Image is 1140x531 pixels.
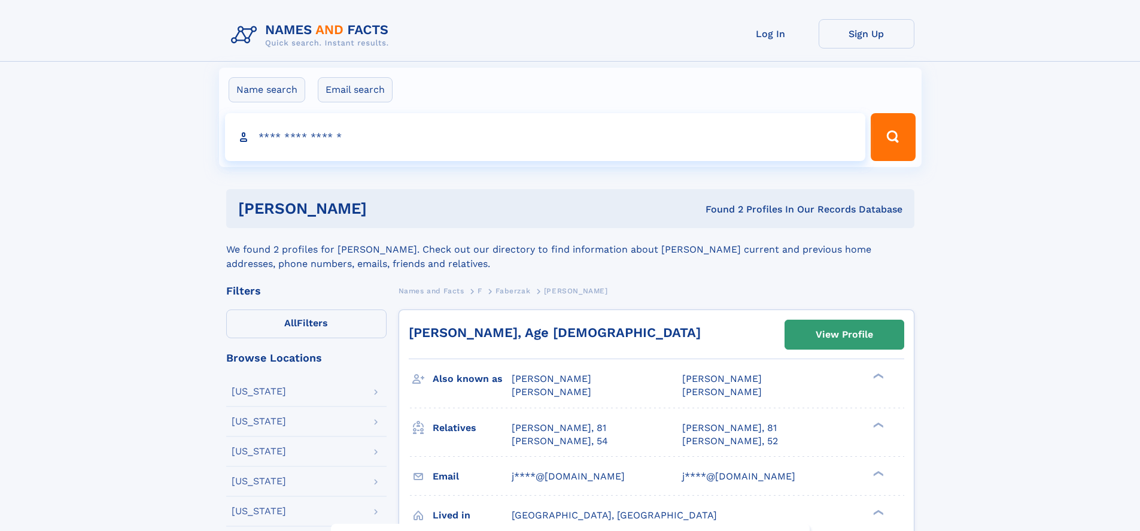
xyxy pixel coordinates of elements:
[682,421,777,435] a: [PERSON_NAME], 81
[512,386,591,398] span: [PERSON_NAME]
[870,372,884,380] div: ❯
[478,283,482,298] a: F
[870,469,884,477] div: ❯
[284,317,297,329] span: All
[723,19,819,48] a: Log In
[232,417,286,426] div: [US_STATE]
[536,203,902,216] div: Found 2 Profiles In Our Records Database
[495,287,530,295] span: Faberzak
[682,386,762,398] span: [PERSON_NAME]
[682,435,778,448] a: [PERSON_NAME], 52
[226,19,399,51] img: Logo Names and Facts
[232,447,286,456] div: [US_STATE]
[512,421,606,435] a: [PERSON_NAME], 81
[225,113,866,161] input: search input
[478,287,482,295] span: F
[409,325,701,340] a: [PERSON_NAME], Age [DEMOGRAPHIC_DATA]
[512,509,717,521] span: [GEOGRAPHIC_DATA], [GEOGRAPHIC_DATA]
[819,19,914,48] a: Sign Up
[785,320,904,349] a: View Profile
[238,201,536,216] h1: [PERSON_NAME]
[816,321,873,348] div: View Profile
[870,421,884,429] div: ❯
[318,77,393,102] label: Email search
[232,477,286,486] div: [US_STATE]
[226,228,914,271] div: We found 2 profiles for [PERSON_NAME]. Check out our directory to find information about [PERSON_...
[433,505,512,526] h3: Lived in
[229,77,305,102] label: Name search
[433,418,512,438] h3: Relatives
[232,387,286,396] div: [US_STATE]
[512,373,591,384] span: [PERSON_NAME]
[226,310,387,338] label: Filters
[512,435,608,448] a: [PERSON_NAME], 54
[433,466,512,487] h3: Email
[232,506,286,516] div: [US_STATE]
[226,286,387,296] div: Filters
[871,113,915,161] button: Search Button
[226,353,387,363] div: Browse Locations
[870,508,884,516] div: ❯
[682,373,762,384] span: [PERSON_NAME]
[495,283,530,298] a: Faberzak
[544,287,608,295] span: [PERSON_NAME]
[433,369,512,389] h3: Also known as
[399,283,464,298] a: Names and Facts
